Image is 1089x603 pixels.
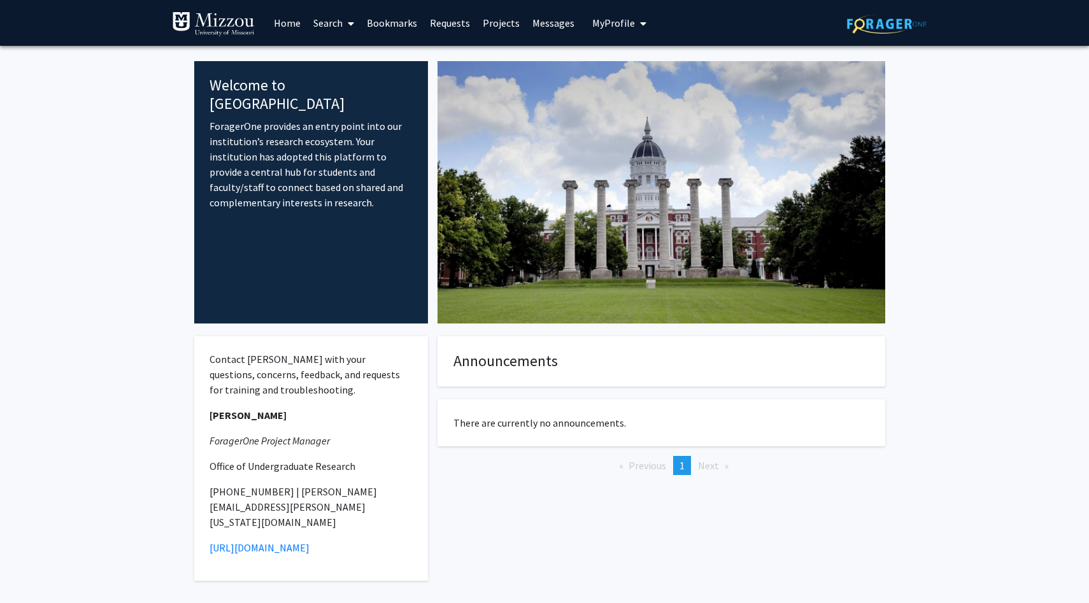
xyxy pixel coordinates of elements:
p: Office of Undergraduate Research [210,458,413,474]
em: ForagerOne Project Manager [210,434,330,447]
img: University of Missouri Logo [172,11,255,37]
img: Cover Image [438,61,885,323]
a: Messages [526,1,581,45]
span: 1 [680,459,685,472]
img: ForagerOne Logo [847,14,927,34]
a: Bookmarks [360,1,423,45]
span: Previous [629,459,666,472]
p: ForagerOne provides an entry point into our institution’s research ecosystem. Your institution ha... [210,118,413,210]
p: There are currently no announcements. [453,415,869,430]
span: My Profile [592,17,635,29]
a: Projects [476,1,526,45]
iframe: Chat [10,546,54,593]
p: Contact [PERSON_NAME] with your questions, concerns, feedback, and requests for training and trou... [210,351,413,397]
a: Search [307,1,360,45]
a: Home [267,1,307,45]
a: Requests [423,1,476,45]
strong: [PERSON_NAME] [210,409,287,422]
h4: Welcome to [GEOGRAPHIC_DATA] [210,76,413,113]
span: Next [698,459,719,472]
a: [URL][DOMAIN_NAME] [210,541,310,554]
ul: Pagination [438,456,885,475]
h4: Announcements [453,352,869,371]
p: [PHONE_NUMBER] | [PERSON_NAME][EMAIL_ADDRESS][PERSON_NAME][US_STATE][DOMAIN_NAME] [210,484,413,530]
